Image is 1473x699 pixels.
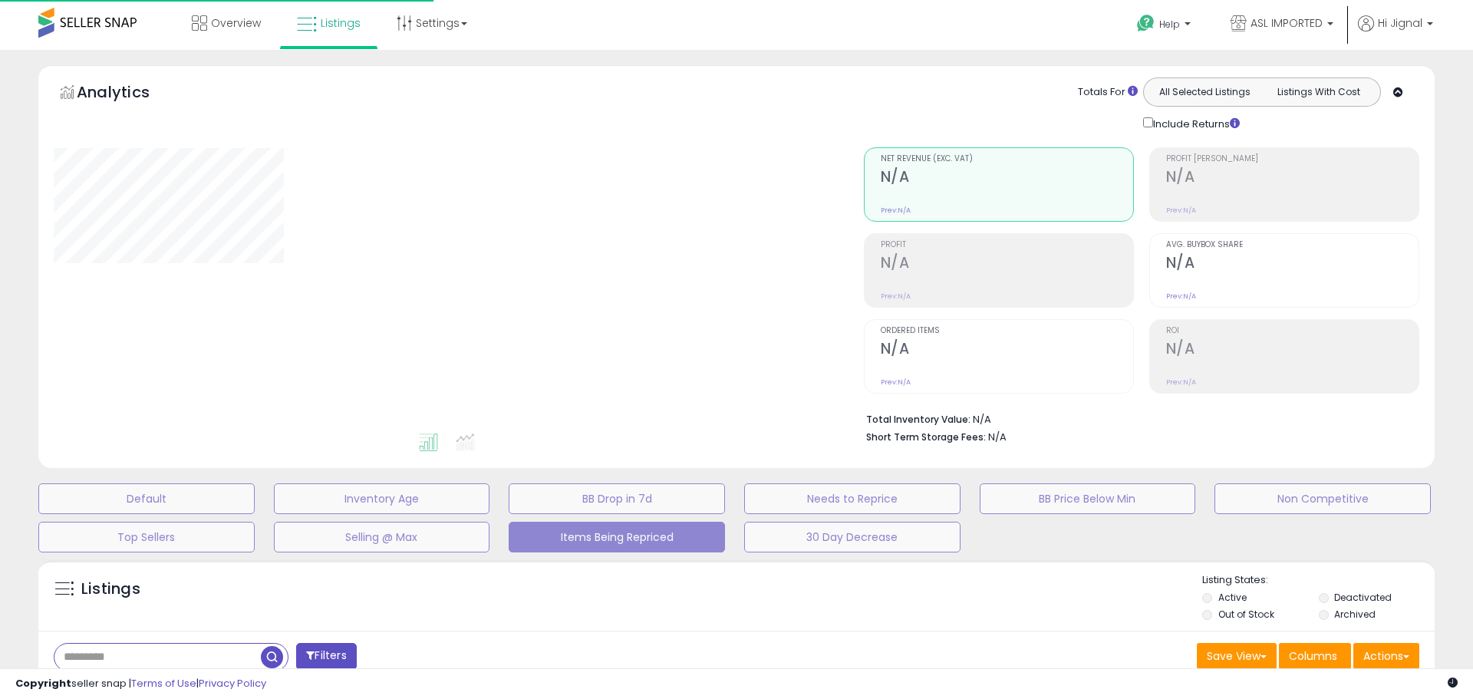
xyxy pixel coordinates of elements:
small: Prev: N/A [881,378,911,387]
h2: N/A [881,168,1133,189]
b: Total Inventory Value: [866,413,970,426]
div: Include Returns [1132,114,1258,132]
h2: N/A [1166,254,1419,275]
h2: N/A [1166,340,1419,361]
span: Help [1159,18,1180,31]
div: Totals For [1078,85,1138,100]
span: Profit [PERSON_NAME] [1166,155,1419,163]
button: Listings With Cost [1261,82,1376,102]
small: Prev: N/A [881,206,911,215]
a: Hi Jignal [1358,15,1433,50]
button: Selling @ Max [274,522,490,552]
span: ASL IMPORTED [1251,15,1323,31]
span: Listings [321,15,361,31]
button: Non Competitive [1214,483,1431,514]
a: Help [1125,2,1206,50]
li: N/A [866,409,1408,427]
div: seller snap | | [15,677,266,691]
h2: N/A [1166,168,1419,189]
h2: N/A [881,254,1133,275]
span: Ordered Items [881,327,1133,335]
span: Hi Jignal [1378,15,1422,31]
small: Prev: N/A [1166,292,1196,301]
h2: N/A [881,340,1133,361]
small: Prev: N/A [1166,206,1196,215]
strong: Copyright [15,676,71,691]
button: BB Drop in 7d [509,483,725,514]
button: Items Being Repriced [509,522,725,552]
small: Prev: N/A [1166,378,1196,387]
button: Default [38,483,255,514]
span: Profit [881,241,1133,249]
h5: Analytics [77,81,180,107]
span: ROI [1166,327,1419,335]
button: Top Sellers [38,522,255,552]
span: Overview [211,15,261,31]
small: Prev: N/A [881,292,911,301]
button: Inventory Age [274,483,490,514]
b: Short Term Storage Fees: [866,430,986,443]
button: BB Price Below Min [980,483,1196,514]
button: 30 Day Decrease [744,522,961,552]
button: Needs to Reprice [744,483,961,514]
span: Avg. Buybox Share [1166,241,1419,249]
i: Get Help [1136,14,1155,33]
span: N/A [988,430,1007,444]
span: Net Revenue (Exc. VAT) [881,155,1133,163]
button: All Selected Listings [1148,82,1262,102]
